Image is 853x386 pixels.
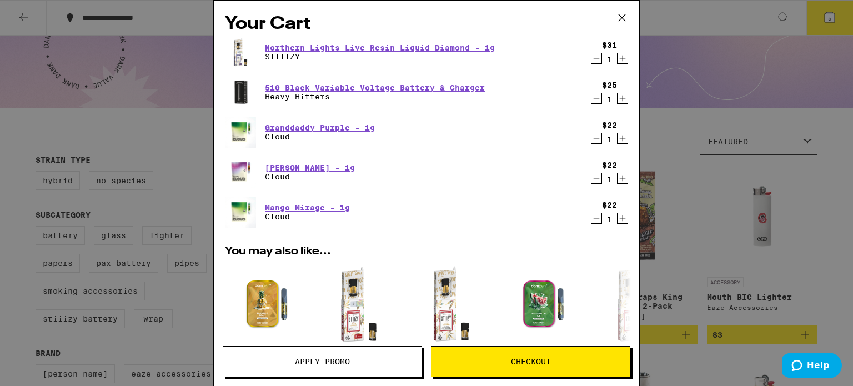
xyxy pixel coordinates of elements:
[591,173,602,184] button: Decrement
[225,77,256,108] img: Heavy Hitters - 510 Black Variable Voltage Battery & Charger
[295,358,350,365] span: Apply Promo
[265,203,350,212] a: Mango Mirage - 1g
[591,213,602,224] button: Decrement
[225,246,628,257] h2: You may also like...
[431,346,630,377] button: Checkout
[317,263,400,346] img: STIIIZY - Purple Haze Live Resin Liquid Diamond - 1g
[602,121,617,129] div: $22
[617,133,628,144] button: Increment
[225,197,256,228] img: Cloud - Mango Mirage - 1g
[265,123,375,132] a: Granddaddy Purple - 1g
[591,93,602,104] button: Decrement
[602,41,617,49] div: $31
[602,161,617,169] div: $22
[602,95,617,104] div: 1
[265,92,485,101] p: Heavy Hitters
[265,163,355,172] a: [PERSON_NAME] - 1g
[265,132,375,141] p: Cloud
[602,215,617,224] div: 1
[225,117,256,148] img: Cloud - Granddaddy Purple - 1g
[602,81,617,89] div: $25
[409,263,493,346] img: STIIIZY - Hawaiian Snow Live Resin Liquid Diamonds - 1g
[617,53,628,64] button: Increment
[223,346,422,377] button: Apply Promo
[591,133,602,144] button: Decrement
[265,212,350,221] p: Cloud
[501,263,585,346] img: Dompen - Watermelon Ice - 1g
[594,263,677,346] img: STIIIZY - Green Crack Live Resin Liquid Diamonds - 1g
[602,135,617,144] div: 1
[782,353,842,380] iframe: Opens a widget where you can find more information
[602,55,617,64] div: 1
[602,200,617,209] div: $22
[617,213,628,224] button: Increment
[265,52,495,61] p: STIIIZY
[265,172,355,181] p: Cloud
[225,157,256,188] img: Cloud - Runtz - 1g
[602,175,617,184] div: 1
[617,173,628,184] button: Increment
[225,263,308,346] img: Dompen - Pineapple Coast - 1g
[591,53,602,64] button: Decrement
[225,37,256,68] img: STIIIZY - Northern Lights Live Resin Liquid Diamond - 1g
[225,12,628,37] h2: Your Cart
[511,358,551,365] span: Checkout
[617,93,628,104] button: Increment
[265,43,495,52] a: Northern Lights Live Resin Liquid Diamond - 1g
[265,83,485,92] a: 510 Black Variable Voltage Battery & Charger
